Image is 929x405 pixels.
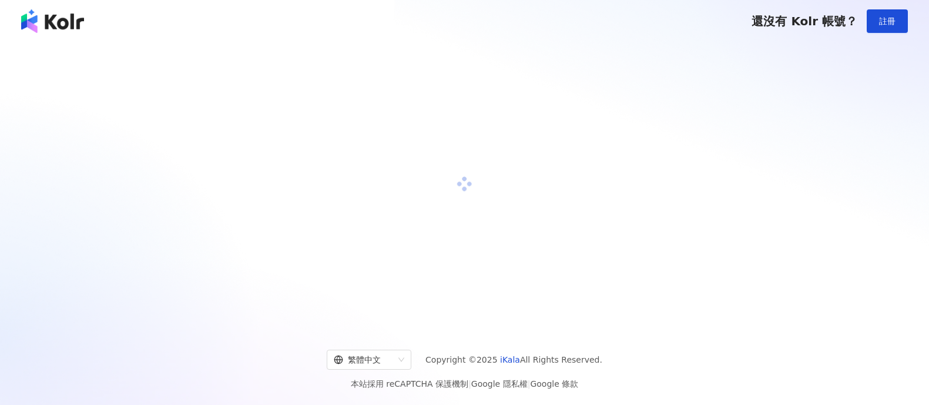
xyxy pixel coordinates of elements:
[334,350,394,369] div: 繁體中文
[471,379,528,389] a: Google 隱私權
[752,14,857,28] span: 還沒有 Kolr 帳號？
[425,353,602,367] span: Copyright © 2025 All Rights Reserved.
[351,377,578,391] span: 本站採用 reCAPTCHA 保護機制
[468,379,471,389] span: |
[500,355,520,364] a: iKala
[530,379,578,389] a: Google 條款
[528,379,531,389] span: |
[21,9,84,33] img: logo
[867,9,908,33] button: 註冊
[879,16,896,26] span: 註冊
